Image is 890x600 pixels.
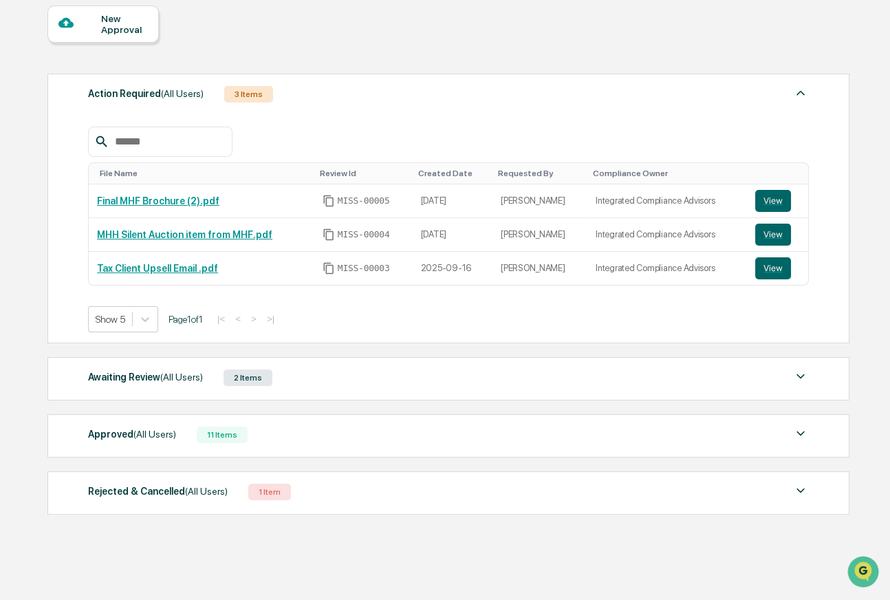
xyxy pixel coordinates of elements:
[492,184,587,218] td: [PERSON_NAME]
[755,224,791,246] button: View
[338,263,390,274] span: MISS-00003
[755,257,791,279] button: View
[413,184,492,218] td: [DATE]
[97,229,272,240] a: MHH Silent Auction item from MHF.pdf
[263,313,279,325] button: >|
[14,105,39,129] img: 1746055101610-c473b297-6a78-478c-a979-82029cc54cd1
[94,167,176,192] a: 🗄️Attestations
[587,252,747,285] td: Integrated Compliance Advisors
[8,167,94,192] a: 🖐️Preclearance
[320,169,407,178] div: Toggle SortBy
[47,105,226,118] div: Start new chat
[498,169,582,178] div: Toggle SortBy
[88,482,228,500] div: Rejected & Cancelled
[97,195,219,206] a: Final MHF Brochure (2).pdf
[137,233,166,243] span: Pylon
[593,169,741,178] div: Toggle SortBy
[185,486,228,497] span: (All Users)
[413,252,492,285] td: 2025-09-16
[338,229,390,240] span: MISS-00004
[323,262,335,275] span: Copy Id
[88,425,176,443] div: Approved
[161,88,204,99] span: (All Users)
[100,174,111,185] div: 🗄️
[97,263,218,274] a: Tax Client Upsell Email .pdf
[169,314,203,325] span: Page 1 of 1
[88,85,204,103] div: Action Required
[758,169,803,178] div: Toggle SortBy
[133,429,176,440] span: (All Users)
[587,218,747,252] td: Integrated Compliance Advisors
[28,173,89,186] span: Preclearance
[413,218,492,252] td: [DATE]
[323,195,335,207] span: Copy Id
[14,200,25,211] div: 🔎
[100,169,309,178] div: Toggle SortBy
[338,195,390,206] span: MISS-00005
[418,169,487,178] div: Toggle SortBy
[160,372,203,383] span: (All Users)
[14,28,250,50] p: How can we help?
[231,313,245,325] button: <
[213,313,229,325] button: |<
[792,482,809,499] img: caret
[755,257,800,279] a: View
[755,190,791,212] button: View
[101,13,147,35] div: New Approval
[224,86,273,103] div: 3 Items
[792,425,809,442] img: caret
[755,224,800,246] a: View
[492,218,587,252] td: [PERSON_NAME]
[492,252,587,285] td: [PERSON_NAME]
[8,193,92,218] a: 🔎Data Lookup
[88,368,203,386] div: Awaiting Review
[248,484,291,500] div: 1 Item
[197,427,248,443] div: 11 Items
[755,190,800,212] a: View
[224,369,272,386] div: 2 Items
[47,118,174,129] div: We're available if you need us!
[846,555,883,592] iframe: Open customer support
[323,228,335,241] span: Copy Id
[247,313,261,325] button: >
[234,109,250,125] button: Start new chat
[97,232,166,243] a: Powered byPylon
[28,199,87,213] span: Data Lookup
[792,85,809,101] img: caret
[587,184,747,218] td: Integrated Compliance Advisors
[792,368,809,385] img: caret
[14,174,25,185] div: 🖐️
[113,173,171,186] span: Attestations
